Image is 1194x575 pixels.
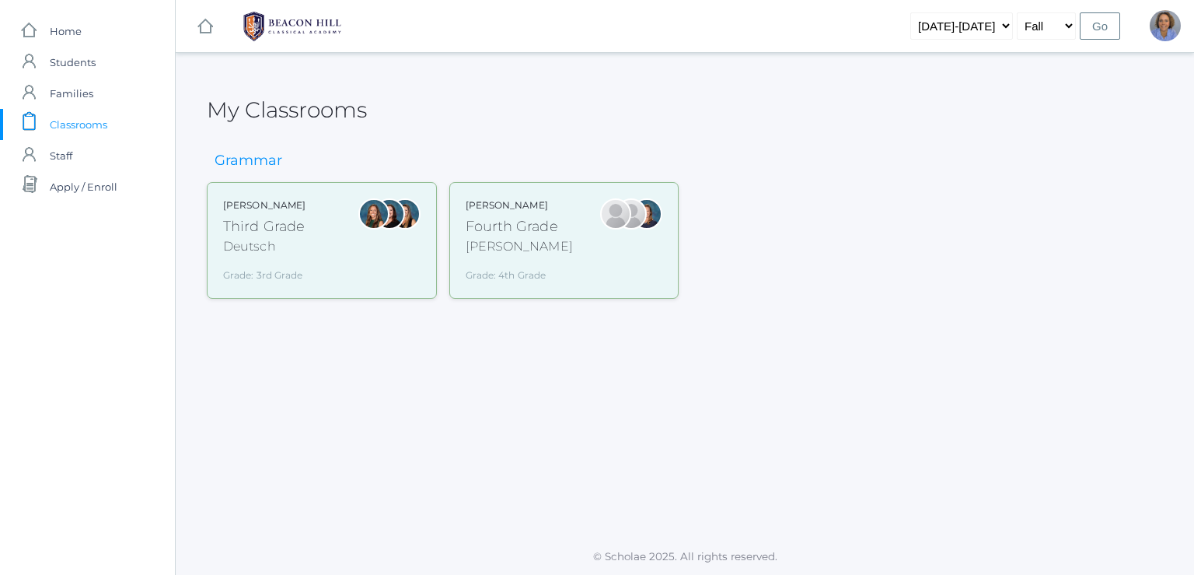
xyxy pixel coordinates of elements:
div: Deutsch [223,237,305,256]
div: Sandra Velasquez [1150,10,1181,41]
div: Third Grade [223,216,305,237]
div: [PERSON_NAME] [223,198,305,212]
div: Lydia Chaffin [600,198,631,230]
h3: Grammar [207,153,290,169]
div: Grade: 3rd Grade [223,262,305,282]
img: BHCALogos-05-308ed15e86a5a0abce9b8dd61676a3503ac9727e845dece92d48e8588c001991.png [234,7,351,46]
span: Students [50,47,96,78]
div: [PERSON_NAME] [466,198,573,212]
div: Grade: 4th Grade [466,262,573,282]
h2: My Classrooms [207,98,367,122]
span: Apply / Enroll [50,171,117,202]
span: Classrooms [50,109,107,140]
span: Staff [50,140,72,171]
input: Go [1080,12,1120,40]
div: Katie Watters [374,198,405,230]
div: Juliana Fowler [389,198,421,230]
div: Fourth Grade [466,216,573,237]
span: Families [50,78,93,109]
div: Ellie Bradley [631,198,662,230]
span: Home [50,16,82,47]
div: Andrea Deutsch [358,198,389,230]
p: © Scholae 2025. All rights reserved. [176,549,1194,564]
div: Heather Porter [616,198,647,230]
div: [PERSON_NAME] [466,237,573,256]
